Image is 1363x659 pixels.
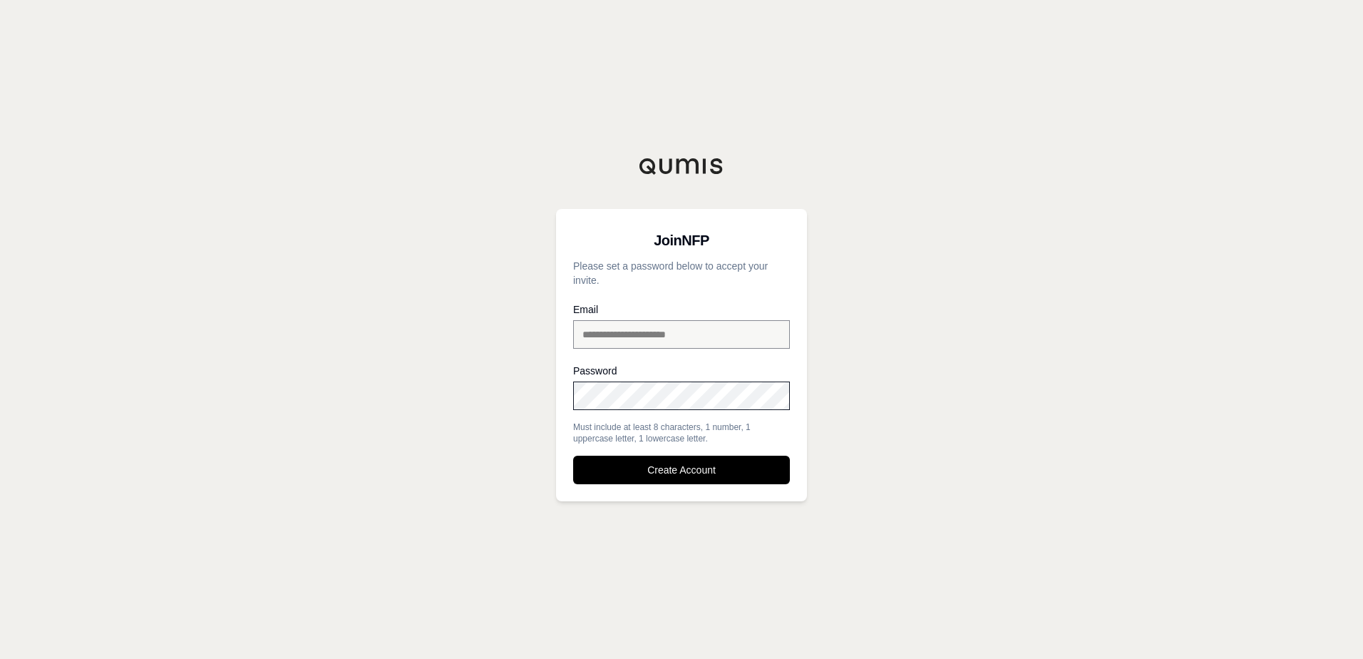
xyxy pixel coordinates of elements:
[573,226,790,255] h3: Join NFP
[573,456,790,484] button: Create Account
[573,366,790,376] label: Password
[573,259,790,287] p: Please set a password below to accept your invite.
[639,158,724,175] img: Qumis
[573,305,790,315] label: Email
[573,422,790,444] div: Must include at least 8 characters, 1 number, 1 uppercase letter, 1 lowercase letter.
